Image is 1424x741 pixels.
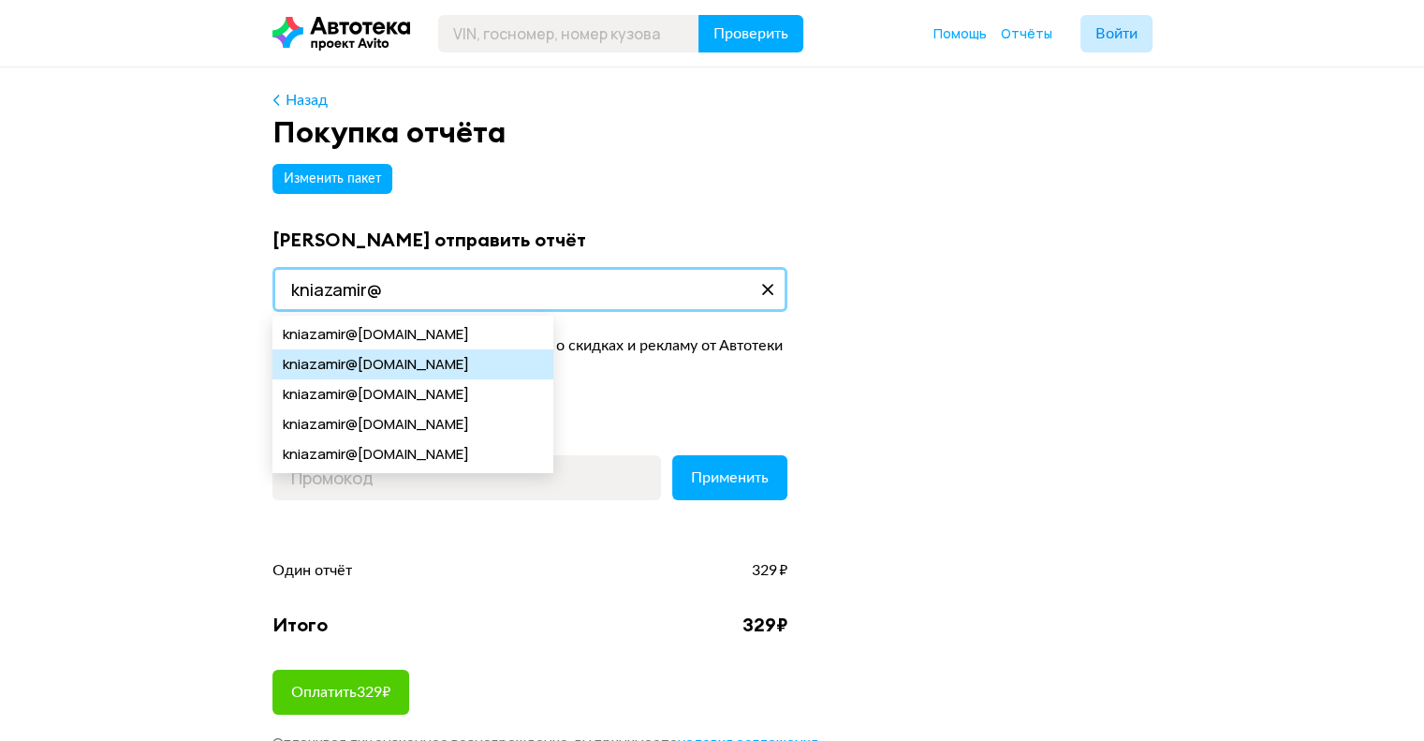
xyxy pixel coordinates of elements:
span: kniazamir [283,409,345,439]
span: @[DOMAIN_NAME] [345,379,469,409]
div: [PERSON_NAME] отправить отчёт [272,228,787,252]
button: Проверить [698,15,803,52]
span: @[DOMAIN_NAME] [345,439,469,469]
span: Помощь [933,24,987,42]
span: Отчёты [1001,24,1052,42]
span: @[DOMAIN_NAME] [345,319,469,349]
div: 329 ₽ [742,613,787,637]
a: Отчёты [1001,24,1052,43]
a: Помощь [933,24,987,43]
span: kniazamir [283,439,345,469]
button: Оплатить329₽ [272,670,409,715]
div: Итого [272,613,328,637]
button: Изменить пакет [272,164,392,194]
span: Изменить пакет [284,172,381,185]
input: Промокод [272,455,661,500]
span: Войти [1095,26,1138,41]
span: @[DOMAIN_NAME] [345,409,469,439]
input: Адрес почты [272,267,787,312]
span: kniazamir [283,349,345,379]
div: Назад [286,90,328,111]
button: Войти [1080,15,1152,52]
button: Применить [672,455,787,500]
span: Оплатить 329 ₽ [291,685,390,700]
div: Покупка отчёта [272,115,1152,149]
span: Проверить [713,26,788,41]
span: Применить [691,470,769,485]
span: kniazamir [283,319,345,349]
span: Один отчёт [272,560,352,581]
span: @[DOMAIN_NAME] [345,349,469,379]
span: 329 ₽ [752,560,787,581]
input: VIN, госномер, номер кузова [438,15,699,52]
span: kniazamir [283,379,345,409]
